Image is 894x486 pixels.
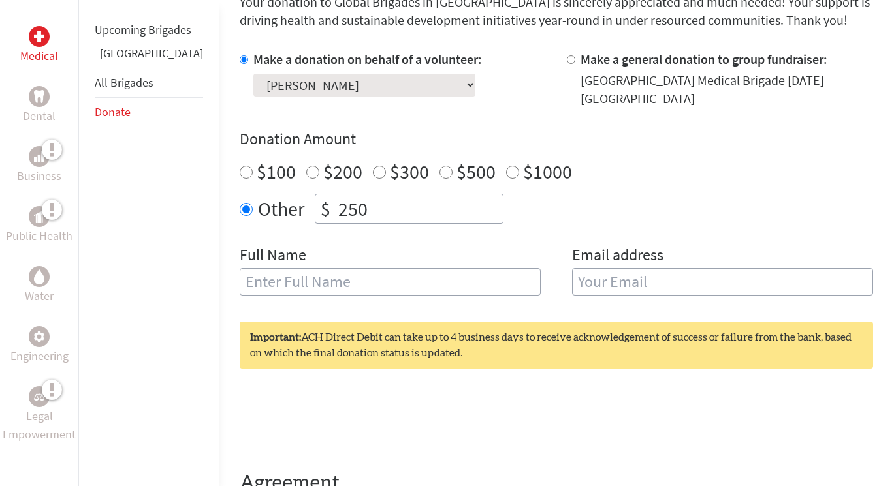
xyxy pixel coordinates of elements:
a: EngineeringEngineering [10,326,69,365]
label: Full Name [240,245,306,268]
img: Engineering [34,331,44,342]
div: Public Health [29,206,50,227]
div: Legal Empowerment [29,386,50,407]
a: Public HealthPublic Health [6,206,72,245]
label: Email address [572,245,663,268]
div: ACH Direct Debit can take up to 4 business days to receive acknowledgement of success or failure ... [240,322,873,369]
li: Donate [95,98,203,127]
div: Business [29,146,50,167]
p: Medical [20,47,58,65]
div: $ [315,194,336,223]
a: BusinessBusiness [17,146,61,185]
div: Dental [29,86,50,107]
a: DentalDental [23,86,56,125]
li: Upcoming Brigades [95,16,203,44]
div: Engineering [29,326,50,347]
label: $200 [323,159,362,184]
img: Water [34,269,44,284]
p: Dental [23,107,56,125]
img: Dental [34,90,44,102]
li: All Brigades [95,68,203,98]
label: $500 [456,159,496,184]
a: MedicalMedical [20,26,58,65]
strong: Important: [250,332,301,342]
input: Your Email [572,268,873,296]
label: $300 [390,159,429,184]
p: Business [17,167,61,185]
a: Upcoming Brigades [95,22,191,37]
img: Legal Empowerment [34,393,44,401]
img: Business [34,151,44,162]
img: Public Health [34,210,44,223]
label: $1000 [523,159,572,184]
iframe: reCAPTCHA [240,395,438,446]
input: Enter Amount [336,194,503,223]
a: Legal EmpowermentLegal Empowerment [3,386,76,444]
label: Make a donation on behalf of a volunteer: [253,51,482,67]
div: Water [29,266,50,287]
h4: Donation Amount [240,129,873,149]
label: $100 [257,159,296,184]
p: Engineering [10,347,69,365]
a: WaterWater [25,266,54,305]
img: Medical [34,31,44,42]
label: Other [258,194,304,224]
p: Water [25,287,54,305]
li: Greece [95,44,203,68]
label: Make a general donation to group fundraiser: [581,51,827,67]
p: Legal Empowerment [3,407,76,444]
a: [GEOGRAPHIC_DATA] [100,46,203,61]
div: Medical [29,26,50,47]
div: [GEOGRAPHIC_DATA] Medical Brigade [DATE] [GEOGRAPHIC_DATA] [581,71,873,108]
a: Donate [95,104,131,119]
p: Public Health [6,227,72,245]
a: All Brigades [95,75,153,90]
input: Enter Full Name [240,268,541,296]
